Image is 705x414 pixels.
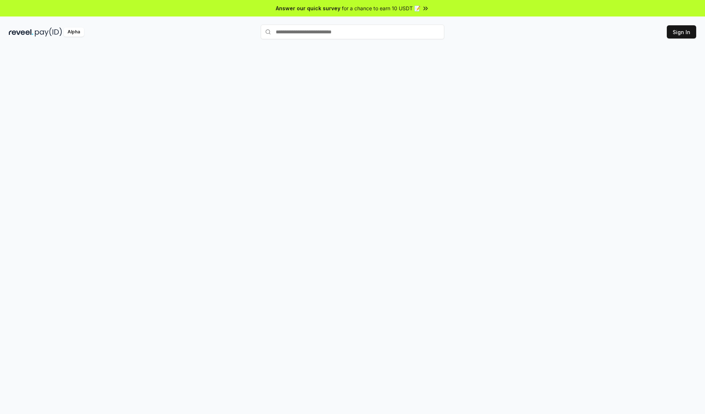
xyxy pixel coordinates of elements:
img: pay_id [35,28,62,37]
img: reveel_dark [9,28,33,37]
div: Alpha [64,28,84,37]
span: Answer our quick survey [276,4,340,12]
button: Sign In [667,25,696,39]
span: for a chance to earn 10 USDT 📝 [342,4,420,12]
